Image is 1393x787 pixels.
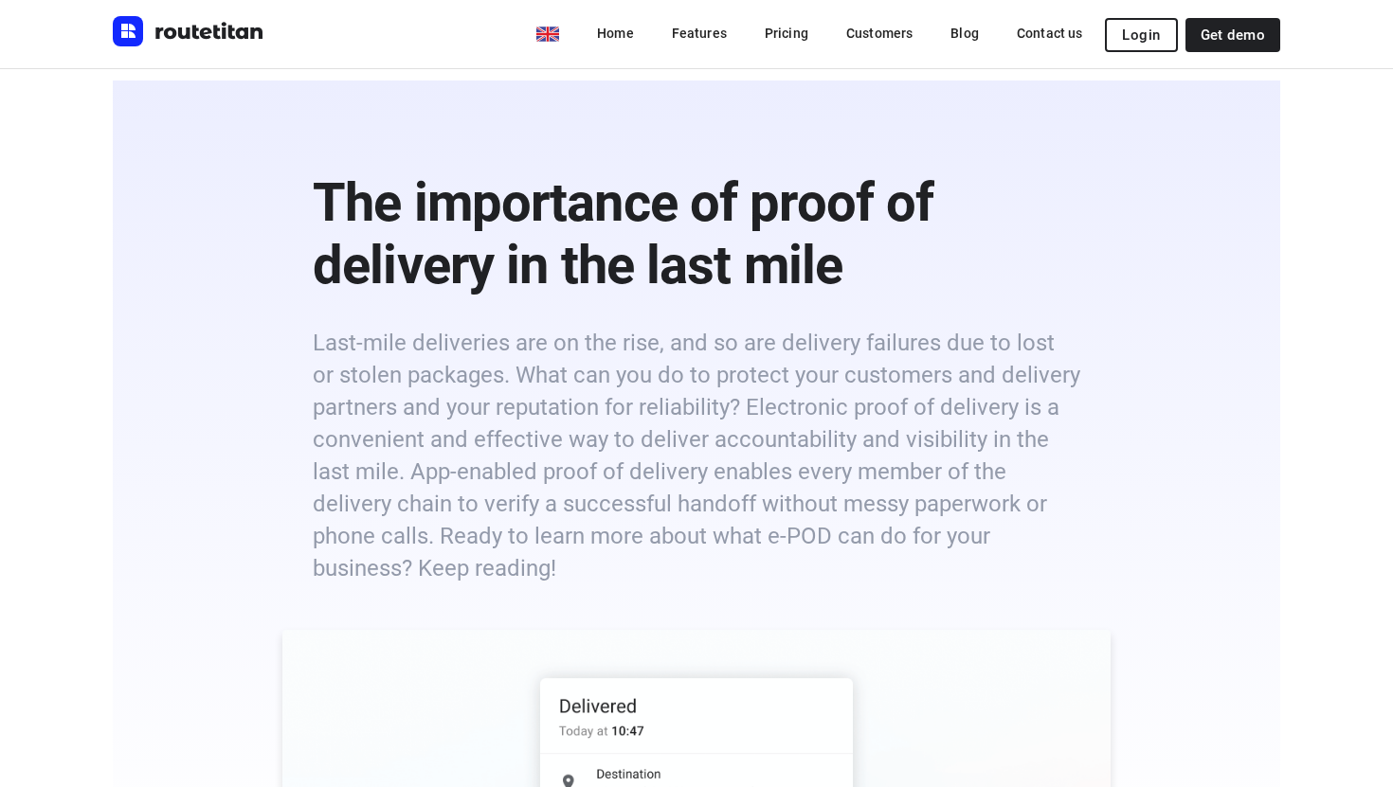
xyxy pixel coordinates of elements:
[313,327,1080,584] h6: Last-mile deliveries are on the rise, and so are delivery failures due to lost or stolen packages...
[1002,16,1098,50] a: Contact us
[1122,27,1160,43] span: Login
[313,171,933,296] b: The importance of proof of delivery in the last mile
[831,16,928,50] a: Customers
[1105,18,1177,52] button: Login
[113,16,264,51] a: Routetitan
[657,16,742,50] a: Features
[935,16,994,50] a: Blog
[1201,27,1265,43] span: Get demo
[582,16,649,50] a: Home
[750,16,823,50] a: Pricing
[113,16,264,46] img: Routetitan logo
[1185,18,1280,52] a: Get demo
